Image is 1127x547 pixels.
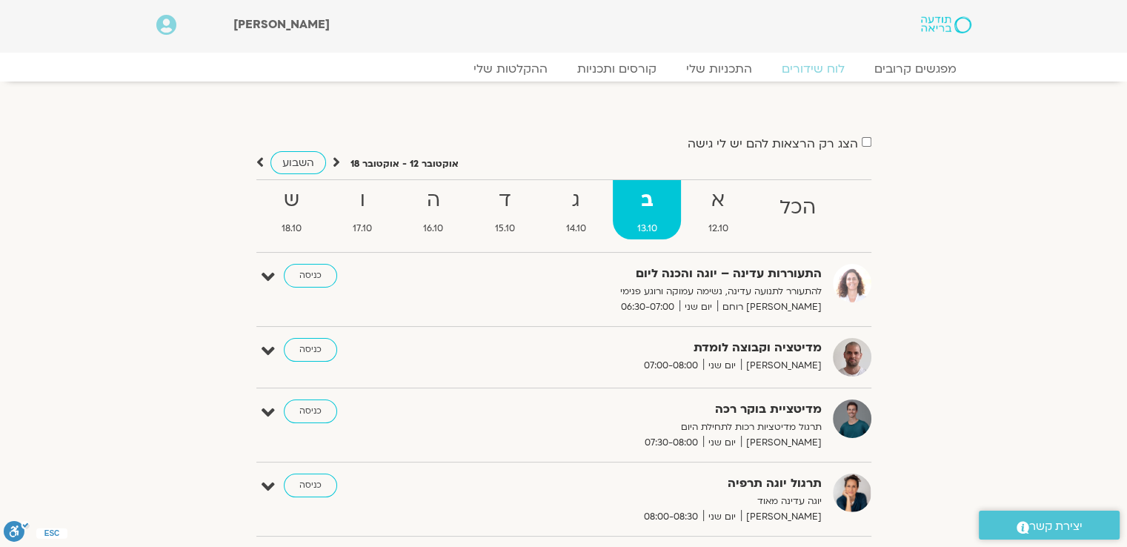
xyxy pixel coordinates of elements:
p: יוגה עדינה מאוד [459,494,822,509]
a: כניסה [284,474,337,497]
strong: ש [258,184,326,217]
strong: תרגול יוגה תרפיה [459,474,822,494]
a: א12.10 [684,180,752,239]
span: 14.10 [542,221,610,236]
span: יצירת קשר [1029,517,1083,537]
span: 18.10 [258,221,326,236]
a: ו17.10 [329,180,396,239]
strong: הכל [755,191,840,225]
a: הכל [755,180,840,239]
span: יום שני [703,358,741,374]
span: 08:00-08:30 [639,509,703,525]
strong: א [684,184,752,217]
p: להתעורר לתנועה עדינה, נשימה עמוקה ורוגע פנימי [459,284,822,299]
a: התכניות שלי [671,62,767,76]
strong: ד [471,184,539,217]
span: [PERSON_NAME] [741,435,822,451]
strong: התעוררות עדינה – יוגה והכנה ליום [459,264,822,284]
a: ה16.10 [399,180,468,239]
a: קורסים ותכניות [562,62,671,76]
a: כניסה [284,264,337,288]
a: השבוע [270,151,326,174]
strong: מדיטציית בוקר רכה [459,400,822,420]
span: 12.10 [684,221,752,236]
a: כניסה [284,338,337,362]
p: אוקטובר 12 - אוקטובר 18 [350,156,459,172]
a: ש18.10 [258,180,326,239]
strong: ב [613,184,681,217]
a: ב13.10 [613,180,681,239]
span: 17.10 [329,221,396,236]
span: 16.10 [399,221,468,236]
span: [PERSON_NAME] רוחם [717,299,822,315]
a: ד15.10 [471,180,539,239]
label: הצג רק הרצאות להם יש לי גישה [688,137,858,150]
p: תרגול מדיטציות רכות לתחילת היום [459,420,822,435]
a: יצירת קשר [979,511,1120,540]
span: 13.10 [613,221,681,236]
span: השבוע [282,156,314,170]
a: ההקלטות שלי [459,62,562,76]
span: 15.10 [471,221,539,236]
span: יום שני [679,299,717,315]
span: 07:00-08:00 [639,358,703,374]
strong: ג [542,184,610,217]
span: יום שני [703,509,741,525]
span: 06:30-07:00 [616,299,679,315]
span: [PERSON_NAME] [233,16,330,33]
strong: ה [399,184,468,217]
a: מפגשים קרובים [860,62,971,76]
span: [PERSON_NAME] [741,358,822,374]
a: ג14.10 [542,180,610,239]
span: 07:30-08:00 [639,435,703,451]
strong: מדיטציה וקבוצה לומדת [459,338,822,358]
a: כניסה [284,400,337,423]
span: יום שני [703,435,741,451]
span: [PERSON_NAME] [741,509,822,525]
a: לוח שידורים [767,62,860,76]
nav: Menu [156,62,971,76]
strong: ו [329,184,396,217]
